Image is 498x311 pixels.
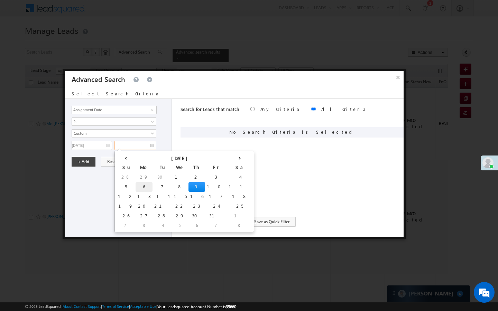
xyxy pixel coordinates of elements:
span: Is [72,119,147,125]
td: 16 [188,192,205,201]
th: › [227,152,252,163]
th: [DATE] [136,152,227,163]
td: 18 [227,192,252,201]
span: Select Search Criteria [72,91,159,96]
td: 8 [227,221,252,230]
td: 27 [136,211,153,221]
td: 9 [188,182,205,192]
a: Terms of Service [102,304,129,309]
td: 19 [116,201,136,211]
textarea: Type your message and hit 'Enter' [9,64,126,207]
div: Minimize live chat window [113,3,130,20]
a: Custom [72,129,156,138]
th: Tu [153,163,172,172]
td: 10 [205,182,227,192]
td: 4 [227,172,252,182]
span: 39660 [226,304,236,309]
th: Su [116,163,136,172]
td: 29 [136,172,153,182]
h3: Advanced Search [72,71,125,87]
td: 17 [205,192,227,201]
td: 12 [116,192,136,201]
td: 1 [227,211,252,221]
td: 8 [172,182,188,192]
td: 2 [116,221,136,230]
td: 22 [172,201,188,211]
td: 28 [153,211,172,221]
td: 2 [188,172,205,182]
th: We [172,163,188,172]
td: 7 [153,182,172,192]
span: Your Leadsquared Account Number is [157,304,236,309]
td: 5 [172,221,188,230]
td: 29 [172,211,188,221]
td: 3 [136,221,153,230]
td: 28 [116,172,136,182]
td: 6 [188,221,205,230]
td: 13 [136,192,153,201]
button: × [393,71,404,83]
button: + Add [72,157,95,167]
th: Fr [205,163,227,172]
a: Acceptable Use [130,304,156,309]
td: 1 [172,172,188,182]
label: Any Criteria [260,106,300,112]
td: 25 [227,201,252,211]
em: Start Chat [94,213,126,222]
input: Type to Search [72,106,157,114]
td: 31 [205,211,227,221]
img: d_60004797649_company_0_60004797649 [12,36,29,45]
td: 23 [188,201,205,211]
th: Sa [227,163,252,172]
td: 30 [153,172,172,182]
a: About [63,304,73,309]
td: 15 [172,192,188,201]
td: 7 [205,221,227,230]
span: © 2025 LeadSquared | | | | | [25,303,236,310]
th: Th [188,163,205,172]
div: Chat with us now [36,36,116,45]
td: 3 [205,172,227,182]
th: Mo [136,163,153,172]
td: 6 [136,182,153,192]
label: All Criteria [321,106,367,112]
button: Save as Quick Filter [248,217,296,227]
div: No Search Criteria is Selected [181,127,404,138]
th: ‹ [116,152,136,163]
span: Custom [72,130,147,136]
td: 5 [116,182,136,192]
td: 21 [153,201,172,211]
td: 14 [153,192,172,201]
td: 26 [116,211,136,221]
td: 24 [205,201,227,211]
td: 30 [188,211,205,221]
a: Show All Items [147,106,156,113]
span: Search for Leads that match [181,106,239,112]
a: Contact Support [74,304,101,309]
td: 4 [153,221,172,230]
button: Reset [101,157,123,167]
a: Is [72,117,156,126]
td: 11 [227,182,252,192]
td: 20 [136,201,153,211]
